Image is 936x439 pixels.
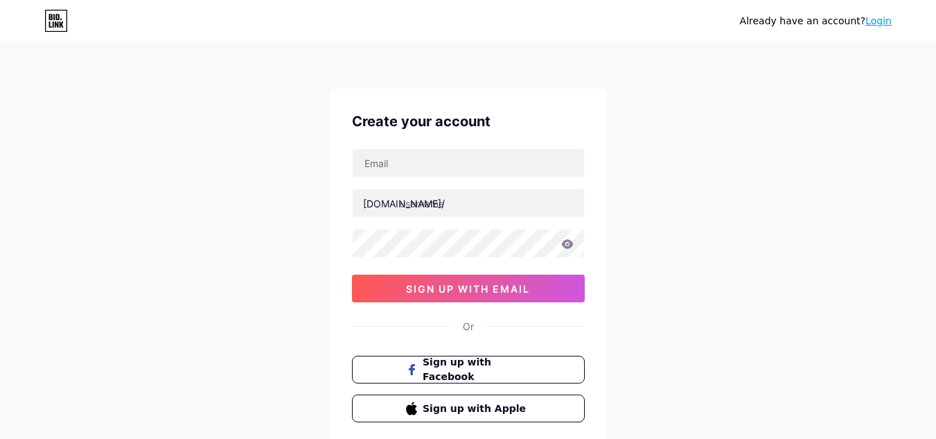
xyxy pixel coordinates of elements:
div: Already have an account? [740,14,892,28]
div: Or [463,319,474,334]
button: sign up with email [352,275,585,302]
input: username [353,189,584,217]
span: Sign up with Facebook [423,355,530,384]
div: Create your account [352,111,585,132]
button: Sign up with Facebook [352,356,585,384]
button: Sign up with Apple [352,395,585,422]
span: sign up with email [406,283,530,295]
div: [DOMAIN_NAME]/ [363,196,445,211]
span: Sign up with Apple [423,402,530,416]
input: Email [353,149,584,177]
a: Login [865,15,892,26]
